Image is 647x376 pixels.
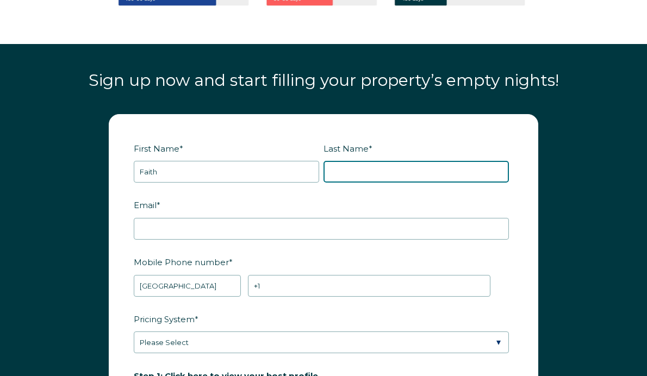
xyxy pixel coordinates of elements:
[134,140,179,157] span: First Name
[134,197,157,214] span: Email
[134,254,229,271] span: Mobile Phone number
[323,140,369,157] span: Last Name
[89,70,559,90] span: Sign up now and start filling your property’s empty nights!
[134,311,195,328] span: Pricing System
